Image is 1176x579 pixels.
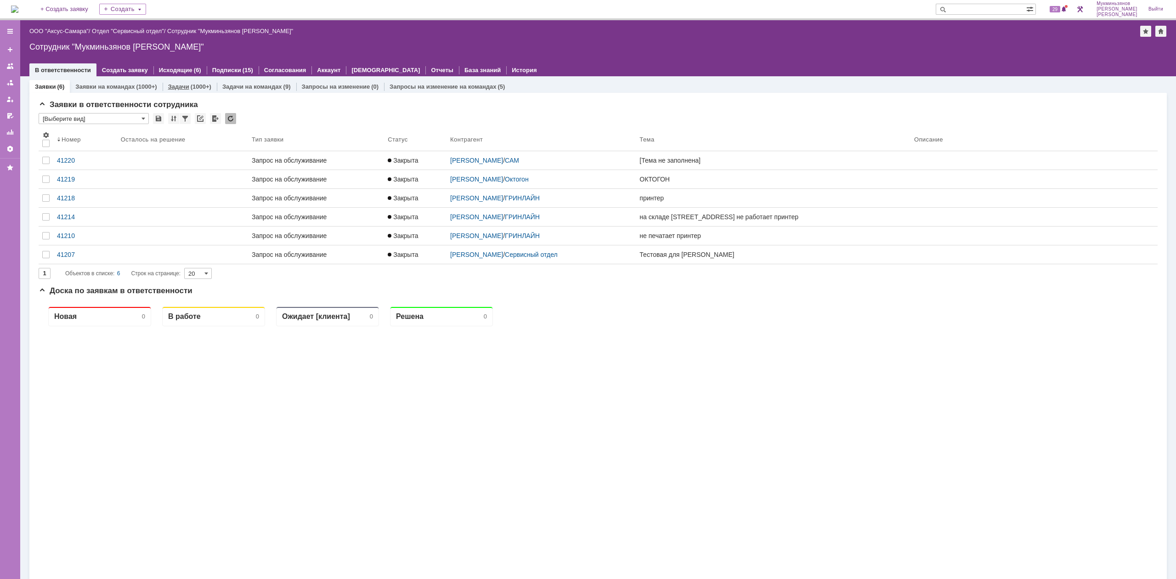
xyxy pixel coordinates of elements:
[121,251,144,258] img: statusbar-100 (1).png
[252,213,380,221] div: Запрос на обслуживание
[450,176,503,183] a: [PERSON_NAME]
[53,128,117,151] th: Номер
[505,251,558,258] a: Сервисный отдел
[130,13,162,22] div: В работе
[53,170,117,188] a: 41219
[388,194,418,202] span: Закрыта
[153,113,164,124] div: Сохранить вид
[121,176,144,183] img: statusbar-100 (1).png
[29,28,92,34] div: /
[168,113,179,124] div: Сортировка...
[252,251,380,258] div: Запрос на обслуживание
[388,136,407,143] div: Статус
[248,189,384,207] a: Запрос на обслуживание
[388,213,418,221] span: Закрыта
[57,176,113,183] div: 41219
[117,189,248,207] a: statusbar-100 (1).png
[450,176,632,183] div: /
[117,151,248,170] a: statusbar-60 (1).png
[117,128,248,151] th: Осталось на решение
[431,67,453,74] a: Отчеты
[42,131,50,139] span: Настройки
[75,83,135,90] a: Заявки на командах
[180,113,191,124] div: Фильтрация...
[3,75,17,90] a: Заявки в моей ответственности
[53,189,117,207] a: 41218
[92,28,167,34] div: /
[57,83,64,90] div: (6)
[121,136,186,143] div: Осталось на решение
[636,227,910,245] a: не печатает принтер
[117,170,248,188] a: statusbar-100 (1).png
[505,194,540,202] a: ГРИНЛАЙН
[243,13,311,22] div: Ожидает [клиента]
[53,245,117,264] a: 41207
[121,157,144,164] img: statusbar-60 (1).png
[136,83,157,90] div: (1000+)
[3,42,17,57] a: Создать заявку
[62,136,81,143] div: Номер
[103,14,107,21] div: 0
[53,151,117,170] a: 41220
[450,251,503,258] a: [PERSON_NAME]
[121,232,144,239] img: statusbar-100 (1).png
[388,157,418,164] span: Закрыта
[212,67,241,74] a: Подписки
[384,208,447,226] a: Закрыта
[35,67,91,74] a: В ответственности
[248,245,384,264] a: Запрос на обслуживание
[450,157,503,164] a: [PERSON_NAME]
[384,189,447,207] a: Закрыта
[639,136,654,143] div: Тема
[357,13,385,22] div: Решена
[117,268,120,279] div: 6
[252,232,380,239] div: Запрос на обслуживание
[351,67,420,74] a: [DEMOGRAPHIC_DATA]
[264,67,306,74] a: Согласования
[914,136,943,143] div: Описание
[217,14,220,21] div: 0
[636,208,910,226] a: на складе [STREET_ADDRESS] не работает принтер
[248,151,384,170] a: Запрос на обслуживание
[505,213,540,221] a: ГРИНЛАЙН
[1026,4,1035,13] span: Расширенный поиск
[191,83,211,90] div: (1000+)
[252,194,380,202] div: Запрос на обслуживание
[388,251,418,258] span: Закрыта
[505,157,519,164] a: САМ
[57,251,113,258] div: 41207
[29,28,89,34] a: ООО "Аксус-Самара"
[331,14,334,21] div: 0
[252,176,380,183] div: Запрос на обслуживание
[3,125,17,140] a: Отчеты
[29,42,1167,51] div: Сотрудник "Мукминьзянов [PERSON_NAME]"
[11,6,18,13] img: logo
[11,6,18,13] a: Перейти на домашнюю страницу
[1097,1,1137,6] span: Мукминьзянов
[121,213,144,221] img: statusbar-60 (1).png
[16,13,38,22] div: Новая
[639,232,907,239] div: не печатает принтер
[450,157,632,164] div: /
[639,251,907,258] div: Тестовая для [PERSON_NAME]
[222,83,282,90] a: Задачи на командах
[388,176,418,183] span: Закрыта
[65,268,181,279] i: Строк на странице:
[248,170,384,188] a: Запрос на обслуживание
[3,142,17,156] a: Настройки
[57,157,113,164] div: 41220
[159,67,192,74] a: Исходящие
[371,83,379,90] div: (0)
[65,270,114,277] span: Объектов в списке:
[117,227,248,245] a: statusbar-100 (1).png
[447,128,636,151] th: Контрагент
[636,151,910,170] a: [Тема не заполнена]
[57,232,113,239] div: 41210
[243,67,253,74] div: (15)
[636,170,910,188] a: ОКТОГОН
[168,83,189,90] a: Задачи
[384,151,447,170] a: Закрыта
[92,28,164,34] a: Отдел "Сервисный отдел"
[390,83,496,90] a: Запросы на изменение на командах
[1097,6,1137,12] span: [PERSON_NAME]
